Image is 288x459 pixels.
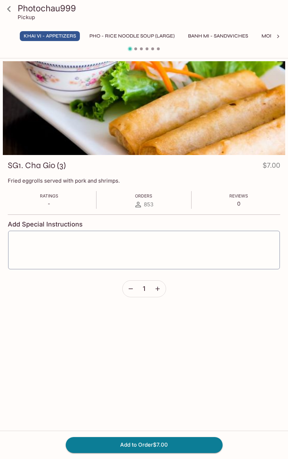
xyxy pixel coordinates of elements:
div: SG1. Cha Gio (3) [3,61,285,155]
span: Ratings [40,193,58,199]
h3: Photochau999 [18,3,282,14]
p: - [40,200,58,207]
button: Add to Order$7.00 [66,437,223,453]
p: Pickup [18,14,35,21]
span: 1 [143,285,145,293]
span: Reviews [229,193,248,199]
h4: $7.00 [263,160,280,174]
button: Banh Mi - Sandwiches [184,31,252,41]
button: Khai Vi - Appetizers [20,31,80,41]
span: 853 [144,201,153,208]
p: 0 [229,200,248,207]
p: Fried eggrolls served with pork and shrimps. [8,177,280,184]
span: Orders [135,193,152,199]
button: Pho - Rice Noodle Soup (Large) [86,31,178,41]
h4: Add Special Instructions [8,220,280,228]
h3: SG1. Cha Gio (3) [8,160,66,171]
